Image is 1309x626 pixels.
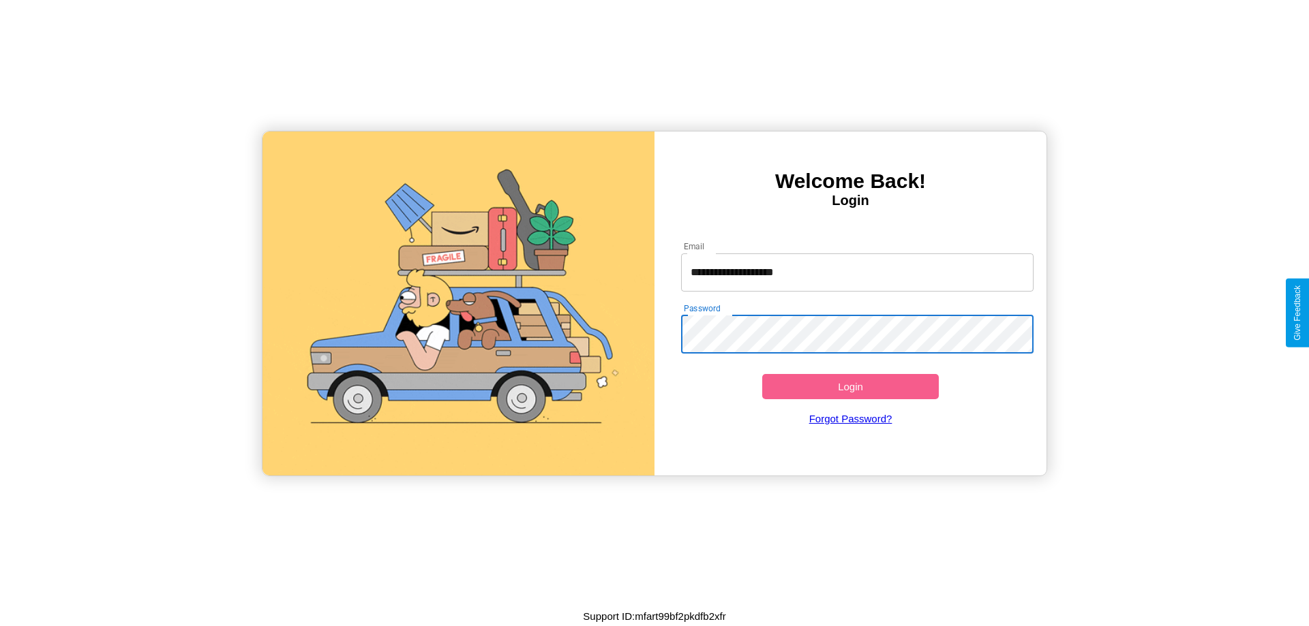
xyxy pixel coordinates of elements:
[762,374,939,399] button: Login
[654,170,1047,193] h3: Welcome Back!
[654,193,1047,208] h4: Login
[583,607,725,625] p: Support ID: mfart99bf2pkdfb2xfr
[684,302,720,314] label: Password
[1293,285,1302,341] div: Give Feedback
[684,240,705,252] label: Email
[674,399,1027,438] a: Forgot Password?
[262,131,654,475] img: gif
